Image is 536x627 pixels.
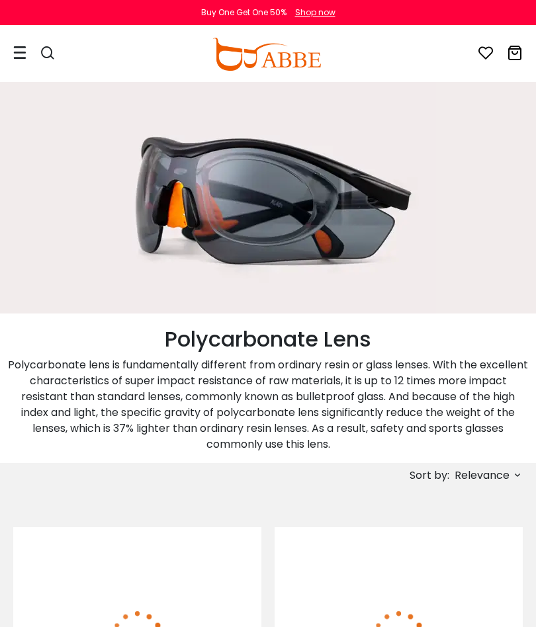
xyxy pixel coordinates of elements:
[201,7,287,19] div: Buy One Get One 50%
[7,357,529,452] p: Polycarbonate lens is fundamentally different from ordinary resin or glass lenses. With the excel...
[7,327,529,352] h2: Polycarbonate Lens
[100,82,436,313] img: polycarbonate lens
[212,38,321,71] img: abbeglasses.com
[455,464,510,487] span: Relevance
[295,7,335,19] div: Shop now
[289,7,335,18] a: Shop now
[410,468,449,483] span: Sort by:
